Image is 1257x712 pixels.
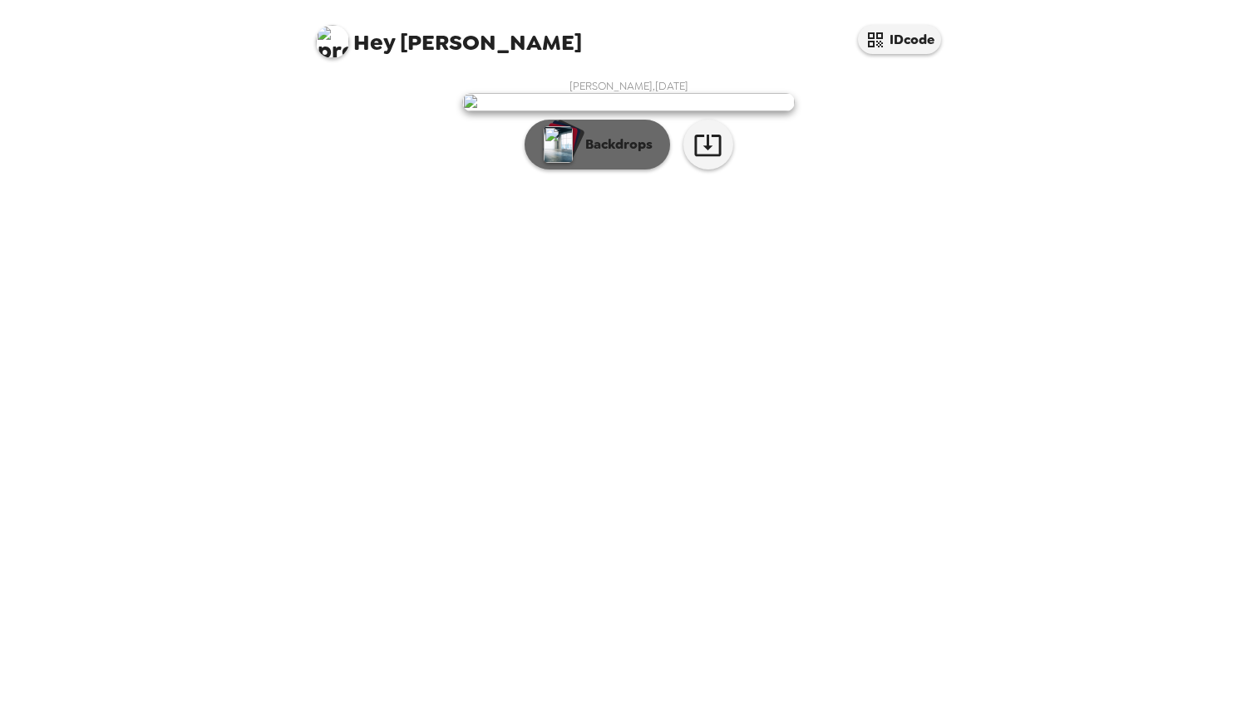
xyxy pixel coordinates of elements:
span: [PERSON_NAME] , [DATE] [569,79,688,93]
img: profile pic [316,25,349,58]
span: [PERSON_NAME] [316,17,582,54]
button: Backdrops [525,120,670,169]
button: IDcode [858,25,941,54]
p: Backdrops [577,135,653,155]
span: Hey [353,27,395,57]
img: user [462,93,795,111]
